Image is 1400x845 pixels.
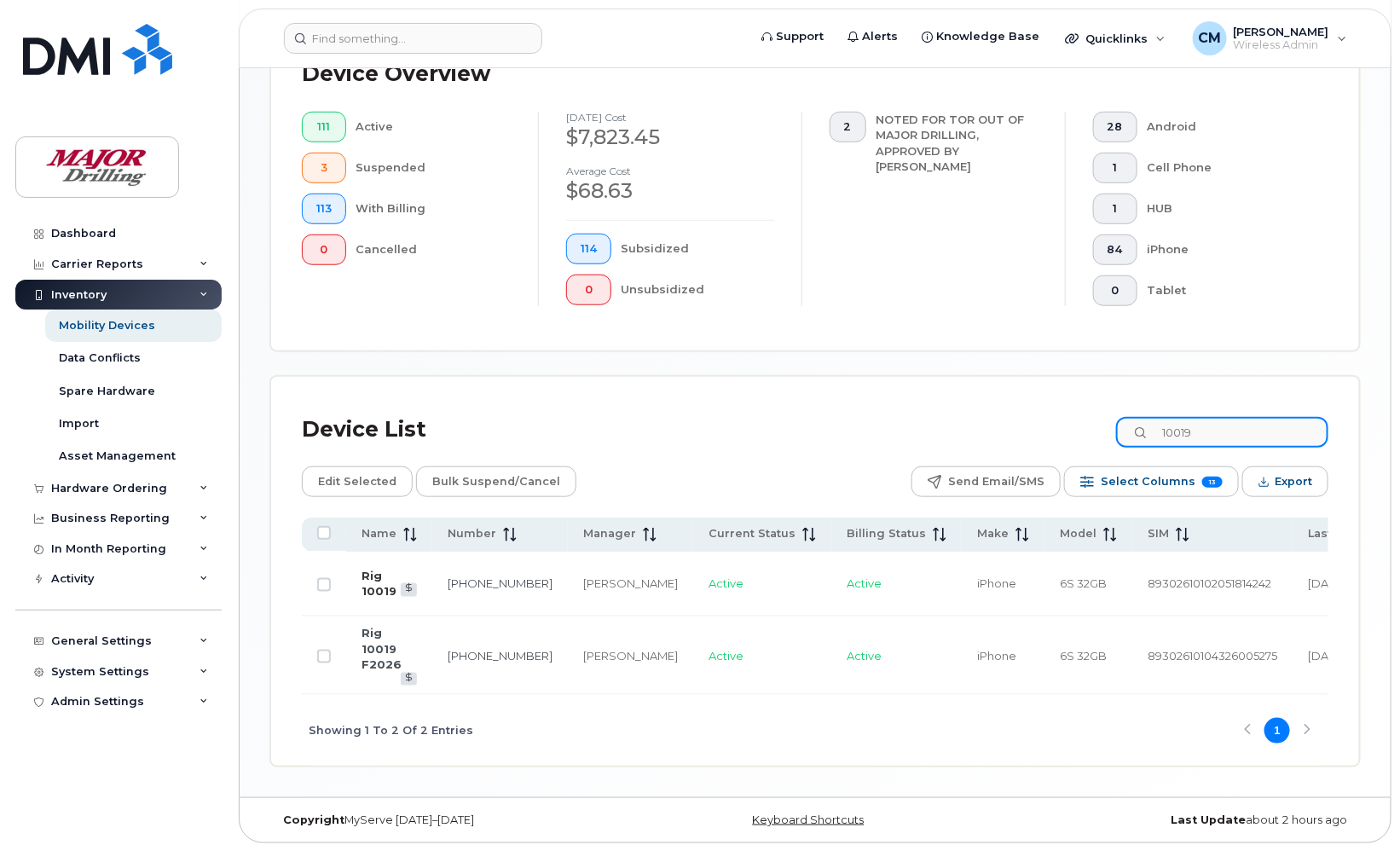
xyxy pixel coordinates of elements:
[362,569,396,599] a: Rig 10019
[847,526,926,541] span: Billing Status
[847,576,882,590] span: Active
[448,649,552,663] a: [PHONE_NUMBER]
[302,112,346,142] button: 111
[709,576,743,590] span: Active
[283,813,344,826] strong: Copyright
[1202,477,1223,488] span: 13
[977,649,1016,663] span: iPhone
[836,20,910,54] a: Alerts
[1275,469,1312,495] span: Export
[1085,32,1148,45] span: Quicklinks
[876,112,1038,175] div: NOTED FOR TOR OUT OF MAJOR DRILLING, APPROVED BY [PERSON_NAME]
[566,234,611,264] button: 114
[316,161,332,175] span: 3
[401,673,417,686] a: View Last Bill
[997,813,1360,827] div: about 2 hours ago
[1242,466,1328,497] button: Export
[1093,194,1137,224] button: 1
[302,52,490,96] div: Device Overview
[302,194,346,224] button: 113
[844,120,852,134] span: 2
[1148,112,1302,142] div: Android
[1053,21,1177,55] div: Quicklinks
[1148,576,1271,590] span: 89302610102051814242
[862,28,898,45] span: Alerts
[1148,649,1277,663] span: 89302610104326005275
[1308,576,1345,590] span: [DATE]
[401,583,417,596] a: View Last Bill
[753,813,865,826] a: Keyboard Shortcuts
[1181,21,1359,55] div: Craig Mcfadyen
[583,576,678,592] div: [PERSON_NAME]
[1171,813,1246,826] strong: Last Update
[1108,202,1123,216] span: 1
[977,576,1016,590] span: iPhone
[448,526,496,541] span: Number
[302,466,413,497] button: Edit Selected
[316,243,332,257] span: 0
[830,112,866,142] button: 2
[936,28,1039,45] span: Knowledge Base
[1148,194,1302,224] div: HUB
[1234,25,1329,38] span: [PERSON_NAME]
[1093,153,1137,183] button: 1
[1093,275,1137,306] button: 0
[622,275,775,305] div: Unsubsidized
[1108,120,1123,134] span: 28
[356,112,512,142] div: Active
[911,466,1061,497] button: Send Email/SMS
[1108,284,1123,298] span: 0
[566,177,774,205] div: $68.63
[566,165,774,177] h4: Average cost
[1060,649,1107,663] span: 6S 32GB
[356,153,512,183] div: Suspended
[566,275,611,305] button: 0
[948,469,1044,495] span: Send Email/SMS
[1148,275,1302,306] div: Tablet
[1064,466,1239,497] button: Select Columns 13
[1093,234,1137,265] button: 84
[270,813,633,827] div: MyServe [DATE]–[DATE]
[566,123,774,152] div: $7,823.45
[362,526,396,541] span: Name
[566,112,774,123] h4: [DATE] cost
[284,23,542,54] input: Find something...
[1234,38,1329,52] span: Wireless Admin
[1148,153,1302,183] div: Cell Phone
[302,408,426,452] div: Device List
[1264,718,1290,744] button: Page 1
[356,194,512,224] div: With Billing
[356,234,512,265] div: Cancelled
[362,626,402,671] a: Rig 10019 F2026
[302,153,346,183] button: 3
[581,242,597,256] span: 114
[1116,417,1328,448] input: Search Device List ...
[448,576,552,590] a: [PHONE_NUMBER]
[1148,234,1302,265] div: iPhone
[847,649,882,663] span: Active
[581,283,597,297] span: 0
[1308,649,1345,663] span: [DATE]
[318,469,396,495] span: Edit Selected
[1093,112,1137,142] button: 28
[910,20,1051,54] a: Knowledge Base
[1101,469,1195,495] span: Select Columns
[709,649,743,663] span: Active
[583,526,636,541] span: Manager
[316,202,332,216] span: 113
[1198,28,1221,49] span: CM
[709,526,795,541] span: Current Status
[1148,526,1169,541] span: SIM
[977,526,1009,541] span: Make
[316,120,332,134] span: 111
[583,648,678,664] div: [PERSON_NAME]
[1060,526,1096,541] span: Model
[1060,576,1107,590] span: 6S 32GB
[749,20,836,54] a: Support
[416,466,576,497] button: Bulk Suspend/Cancel
[1108,243,1123,257] span: 84
[302,234,346,265] button: 0
[432,469,560,495] span: Bulk Suspend/Cancel
[1108,161,1123,175] span: 1
[309,718,473,744] span: Showing 1 To 2 Of 2 Entries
